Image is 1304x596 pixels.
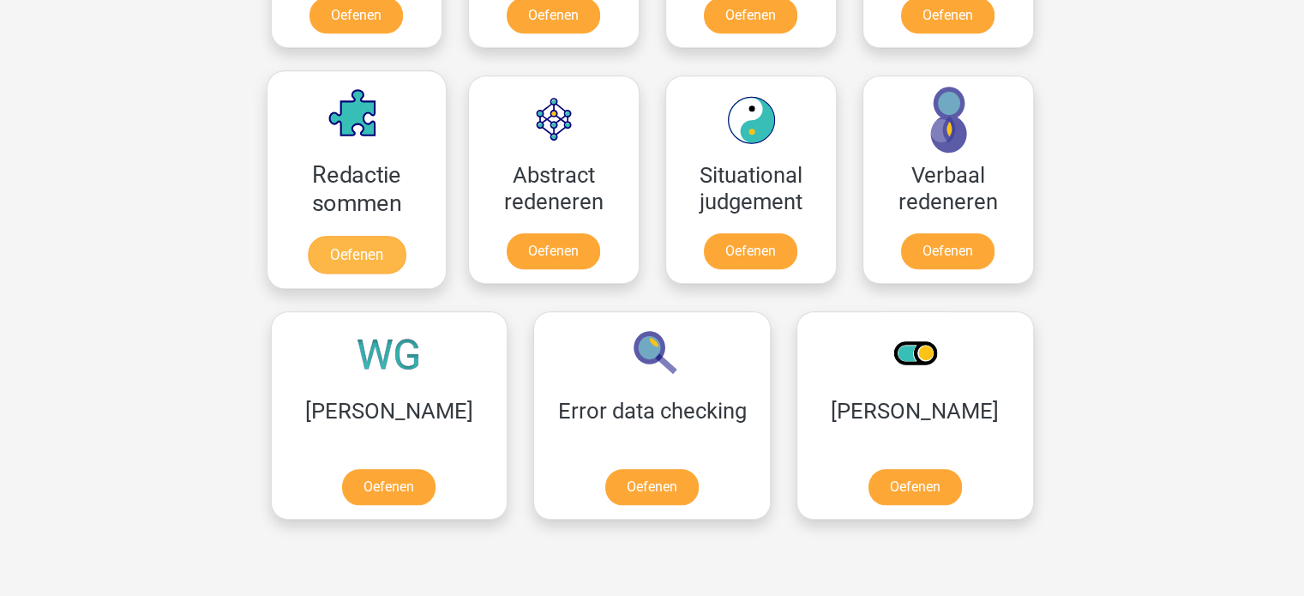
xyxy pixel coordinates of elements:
[605,469,699,505] a: Oefenen
[704,233,797,269] a: Oefenen
[307,236,405,274] a: Oefenen
[507,233,600,269] a: Oefenen
[901,233,995,269] a: Oefenen
[342,469,436,505] a: Oefenen
[868,469,962,505] a: Oefenen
